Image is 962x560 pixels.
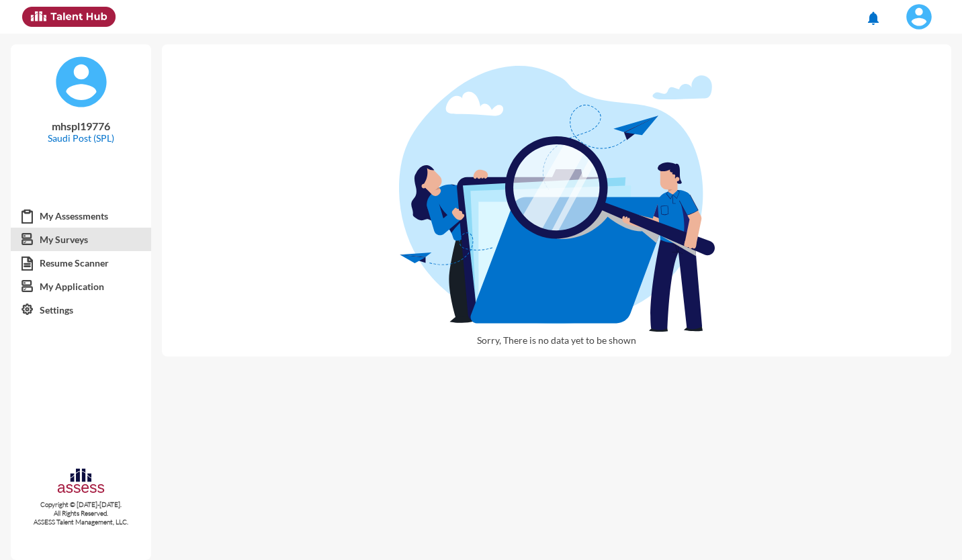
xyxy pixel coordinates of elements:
img: assesscompany-logo.png [56,467,105,498]
img: default%20profile%20image.svg [54,55,108,109]
p: mhspl19776 [21,120,140,132]
p: Saudi Post (SPL) [21,132,140,144]
a: My Application [11,275,151,299]
mat-icon: notifications [865,10,881,26]
a: My Assessments [11,204,151,228]
p: Copyright © [DATE]-[DATE]. All Rights Reserved. ASSESS Talent Management, LLC. [11,500,151,526]
a: Resume Scanner [11,251,151,275]
a: My Surveys [11,228,151,252]
p: Sorry, There is no data yet to be shown [399,334,715,357]
a: Settings [11,298,151,322]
